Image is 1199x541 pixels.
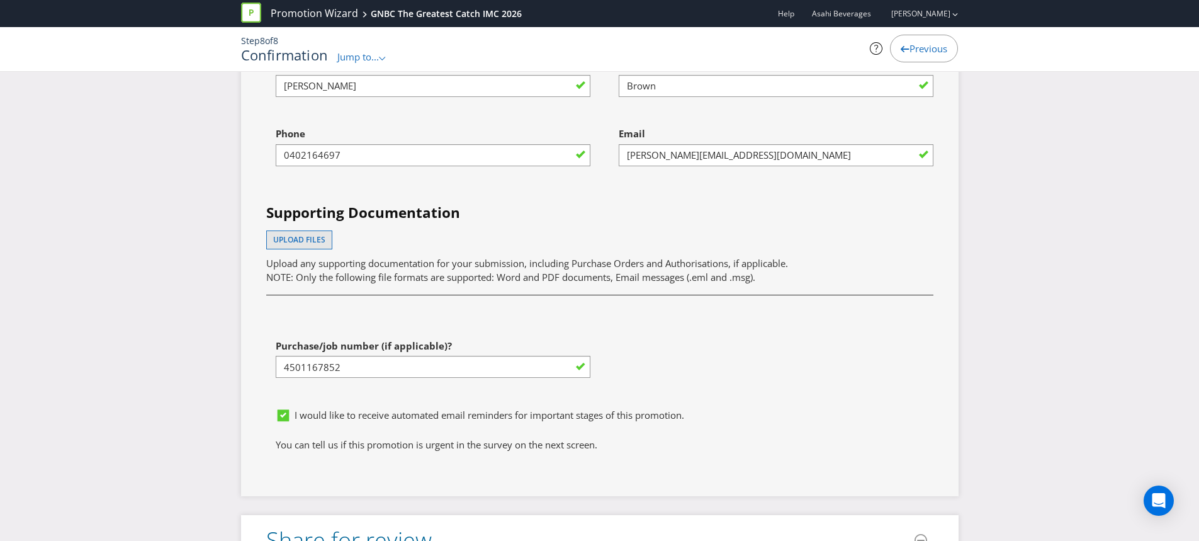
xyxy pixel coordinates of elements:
[241,35,260,47] span: Step
[276,127,305,140] span: Phone
[271,6,358,21] a: Promotion Wizard
[812,8,871,19] span: Asahi Beverages
[619,127,645,140] span: Email
[266,271,755,283] span: NOTE: Only the following file formats are supported: Word and PDF documents, Email messages (.eml...
[879,8,950,19] a: [PERSON_NAME]
[265,35,273,47] span: of
[266,257,788,270] span: Upload any supporting documentation for your submission, including Purchase Orders and Authorisat...
[266,231,332,249] button: Upload files
[266,203,933,223] h4: Supporting Documentation
[371,8,522,20] div: GNBC The Greatest Catch IMC 2026
[260,35,265,47] span: 8
[295,409,684,421] span: I would like to receive automated email reminders for important stages of this promotion.
[273,234,325,245] span: Upload files
[778,8,794,19] a: Help
[909,42,947,55] span: Previous
[273,35,278,47] span: 8
[276,339,452,352] span: Purchase/job number (if applicable)?
[337,50,379,63] span: Jump to...
[1144,486,1174,516] div: Open Intercom Messenger
[276,438,924,452] p: You can tell us if this promotion is urgent in the survey on the next screen.
[241,47,329,62] h1: Confirmation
